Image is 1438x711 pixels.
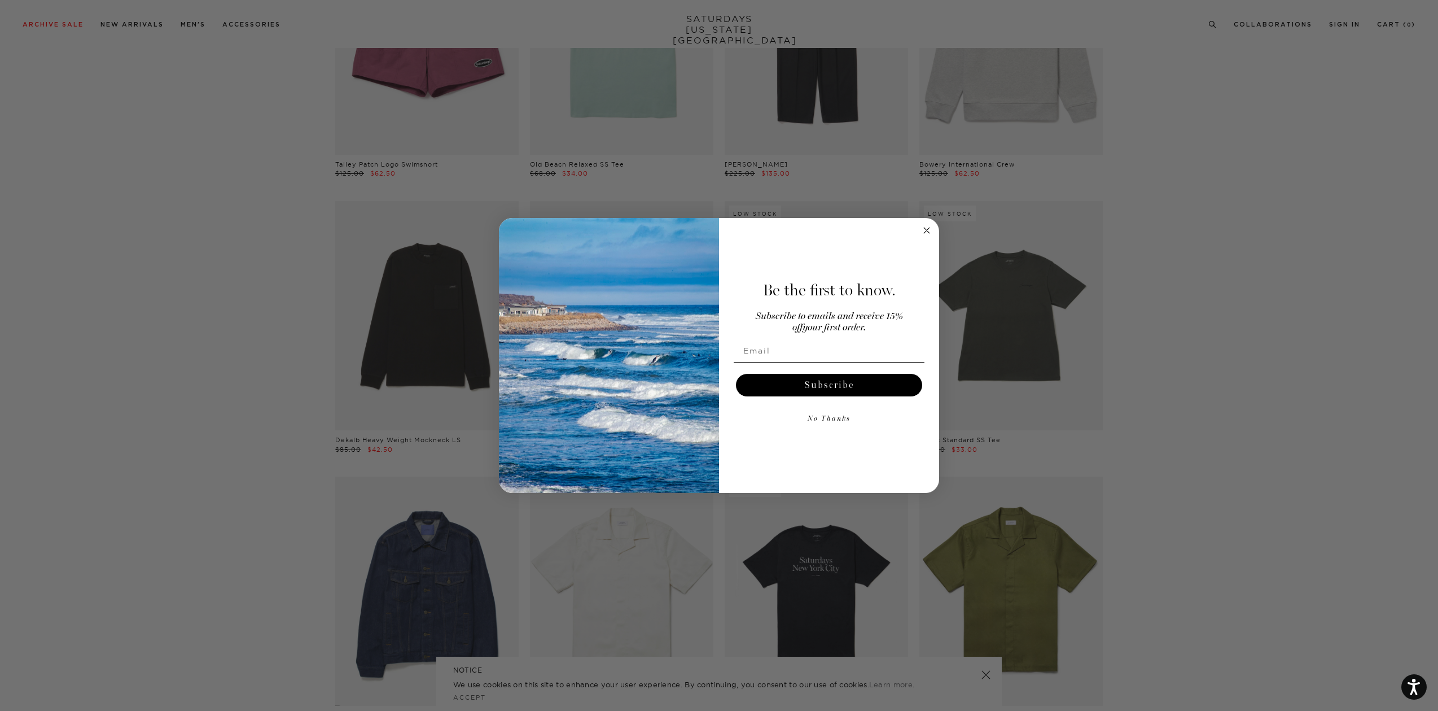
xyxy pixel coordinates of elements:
span: off [792,323,803,333]
button: Close dialog [920,224,933,237]
button: No Thanks [734,408,924,430]
span: your first order. [803,323,866,333]
span: Subscribe to emails and receive 15% [756,312,903,321]
img: 125c788d-000d-4f3e-b05a-1b92b2a23ec9.jpeg [499,218,719,494]
input: Email [734,339,924,362]
span: Be the first to know. [763,281,896,300]
button: Subscribe [736,374,922,396]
